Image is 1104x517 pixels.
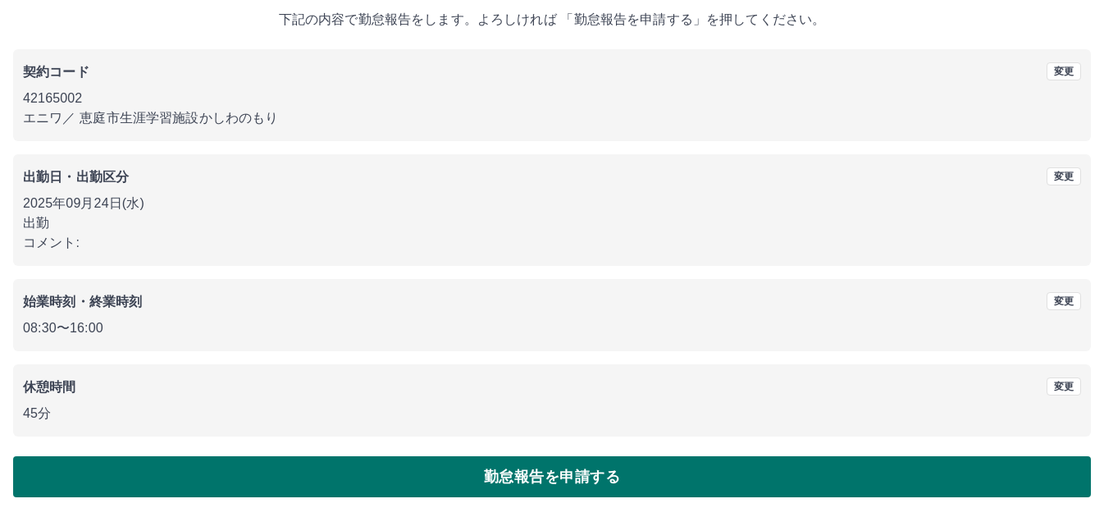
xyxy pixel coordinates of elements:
[23,89,1081,108] p: 42165002
[23,108,1081,128] p: エニワ ／ 恵庭市生涯学習施設かしわのもり
[1047,62,1081,80] button: 変更
[23,213,1081,233] p: 出勤
[1047,377,1081,396] button: 変更
[13,456,1091,497] button: 勤怠報告を申請する
[1047,167,1081,185] button: 変更
[23,233,1081,253] p: コメント:
[1047,292,1081,310] button: 変更
[23,380,76,394] b: 休憩時間
[13,10,1091,30] p: 下記の内容で勤怠報告をします。よろしければ 「勤怠報告を申請する」を押してください。
[23,318,1081,338] p: 08:30 〜 16:00
[23,295,142,309] b: 始業時刻・終業時刻
[23,170,129,184] b: 出勤日・出勤区分
[23,404,1081,423] p: 45分
[23,194,1081,213] p: 2025年09月24日(水)
[23,65,89,79] b: 契約コード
